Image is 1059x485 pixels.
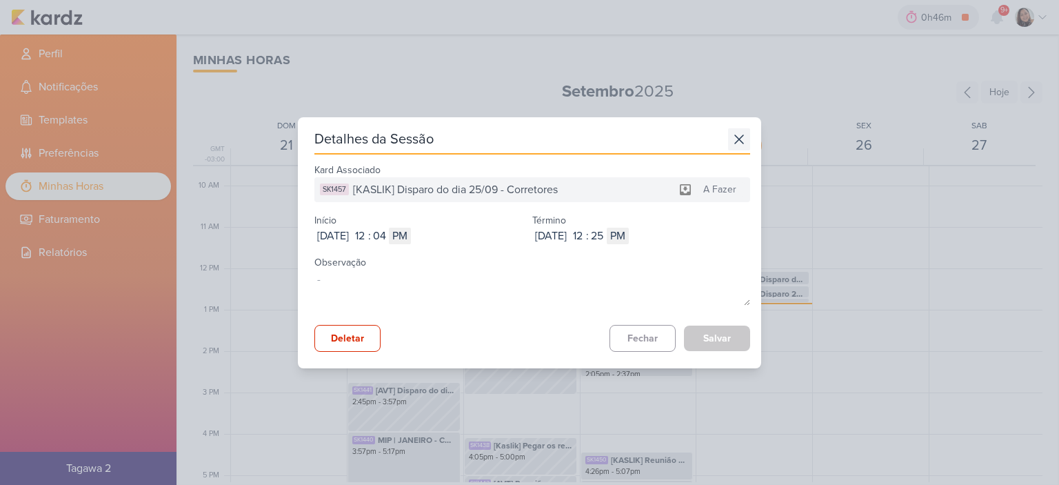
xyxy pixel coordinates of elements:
[368,228,371,244] div: :
[314,325,381,352] button: Deletar
[586,228,589,244] div: :
[314,215,336,226] label: Início
[314,164,381,176] label: Kard Associado
[314,257,366,268] label: Observação
[314,130,434,149] div: Detalhes da Sessão
[353,181,558,198] span: [KASLIK] Disparo do dia 25/09 - Corretores
[532,215,566,226] label: Término
[695,182,745,197] div: A Fazer
[609,325,676,352] button: Fechar
[320,184,349,195] div: SK1457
